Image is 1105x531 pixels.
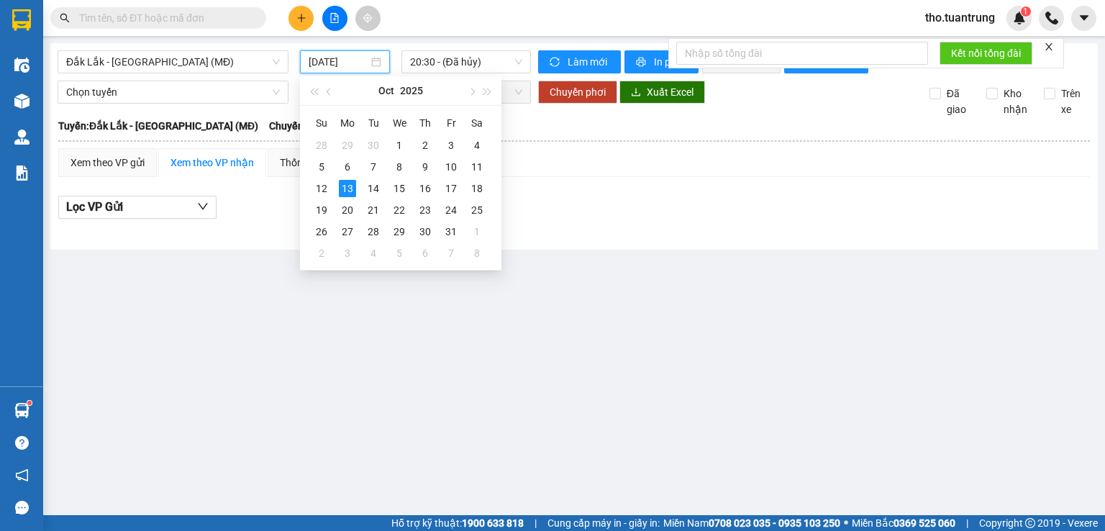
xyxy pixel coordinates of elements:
[313,137,330,154] div: 28
[619,81,705,104] button: downloadXuất Excel
[363,13,373,23] span: aim
[288,6,314,31] button: plus
[464,156,490,178] td: 2025-10-11
[893,517,955,529] strong: 0369 525 060
[417,201,434,219] div: 23
[550,57,562,68] span: sync
[442,137,460,154] div: 3
[313,245,330,262] div: 2
[940,42,1032,65] button: Kết nối tổng đài
[365,180,382,197] div: 14
[335,112,360,135] th: Mo
[1044,42,1054,52] span: close
[309,135,335,156] td: 2025-09-28
[365,201,382,219] div: 21
[313,201,330,219] div: 19
[79,10,249,26] input: Tìm tên, số ĐT hoặc mã đơn
[365,158,382,176] div: 7
[27,401,32,405] sup: 1
[71,155,145,171] div: Xem theo VP gửi
[914,9,1006,27] span: tho.tuantrung
[58,120,258,132] b: Tuyến: Đắk Lắk - [GEOGRAPHIC_DATA] (MĐ)
[636,57,648,68] span: printer
[386,242,412,264] td: 2025-11-05
[438,156,464,178] td: 2025-10-10
[339,180,356,197] div: 13
[464,135,490,156] td: 2025-10-04
[438,135,464,156] td: 2025-10-03
[417,158,434,176] div: 9
[15,501,29,514] span: message
[339,245,356,262] div: 3
[438,221,464,242] td: 2025-10-31
[391,137,408,154] div: 1
[66,198,123,216] span: Lọc VP Gửi
[468,158,486,176] div: 11
[468,201,486,219] div: 25
[1023,6,1028,17] span: 1
[464,242,490,264] td: 2025-11-08
[391,158,408,176] div: 8
[14,403,29,418] img: warehouse-icon
[360,112,386,135] th: Tu
[386,178,412,199] td: 2025-10-15
[335,242,360,264] td: 2025-11-03
[14,94,29,109] img: warehouse-icon
[1055,86,1091,117] span: Trên xe
[412,199,438,221] td: 2025-10-23
[15,468,29,482] span: notification
[468,180,486,197] div: 18
[14,165,29,181] img: solution-icon
[624,50,699,73] button: printerIn phơi
[442,223,460,240] div: 31
[1021,6,1031,17] sup: 1
[1013,12,1026,24] img: icon-new-feature
[14,130,29,145] img: warehouse-icon
[360,178,386,199] td: 2025-10-14
[538,50,621,73] button: syncLàm mới
[391,245,408,262] div: 5
[365,245,382,262] div: 4
[410,51,523,73] span: 20:30 - (Đã hủy)
[14,58,29,73] img: warehouse-icon
[663,515,840,531] span: Miền Nam
[442,201,460,219] div: 24
[386,221,412,242] td: 2025-10-29
[335,135,360,156] td: 2025-09-29
[322,6,347,31] button: file-add
[339,158,356,176] div: 6
[355,6,381,31] button: aim
[386,156,412,178] td: 2025-10-08
[568,54,609,70] span: Làm mới
[365,223,382,240] div: 28
[417,137,434,154] div: 2
[391,223,408,240] div: 29
[535,515,537,531] span: |
[468,245,486,262] div: 8
[309,221,335,242] td: 2025-10-26
[966,515,968,531] span: |
[417,180,434,197] div: 16
[464,112,490,135] th: Sa
[309,112,335,135] th: Su
[468,223,486,240] div: 1
[58,196,217,219] button: Lọc VP Gửi
[412,156,438,178] td: 2025-10-09
[360,135,386,156] td: 2025-09-30
[438,199,464,221] td: 2025-10-24
[280,155,321,171] div: Thống kê
[852,515,955,531] span: Miền Bắc
[365,137,382,154] div: 30
[438,112,464,135] th: Fr
[438,178,464,199] td: 2025-10-17
[464,221,490,242] td: 2025-11-01
[998,86,1033,117] span: Kho nhận
[1045,12,1058,24] img: phone-icon
[442,180,460,197] div: 17
[412,135,438,156] td: 2025-10-02
[547,515,660,531] span: Cung cấp máy in - giấy in:
[412,221,438,242] td: 2025-10-30
[360,221,386,242] td: 2025-10-28
[335,199,360,221] td: 2025-10-20
[412,242,438,264] td: 2025-11-06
